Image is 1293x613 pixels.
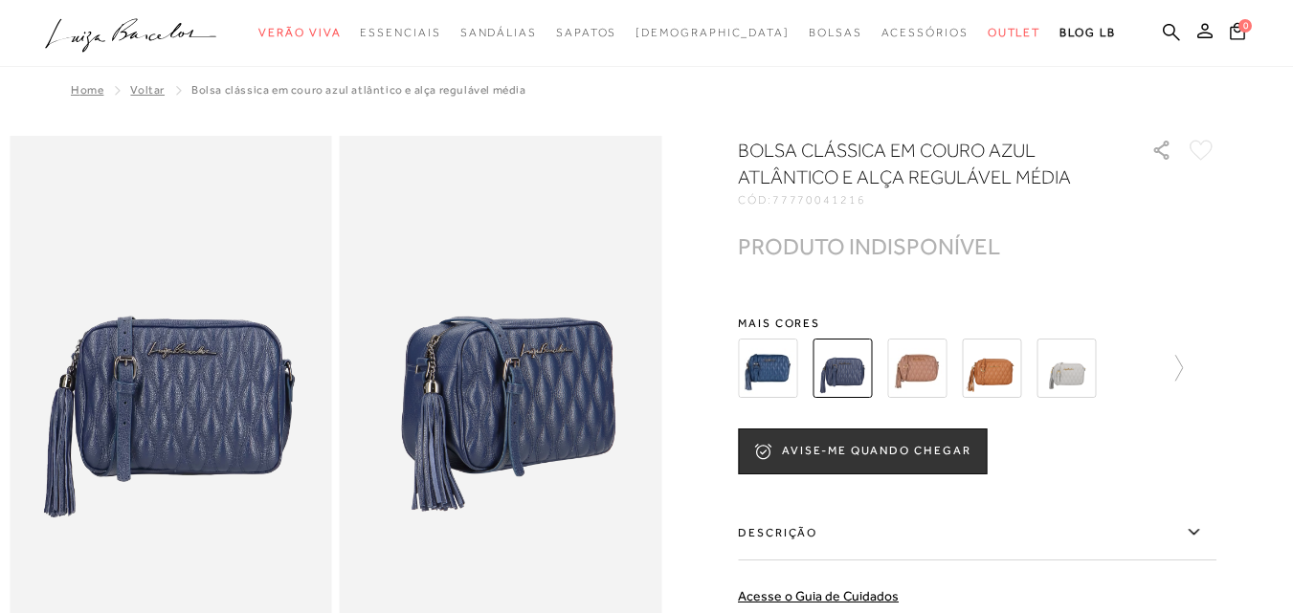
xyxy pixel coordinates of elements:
h1: BOLSA CLÁSSICA EM COURO AZUL ATLÂNTICO E ALÇA REGULÁVEL MÉDIA [738,137,1097,190]
img: BOLSA CLÁSSICA EM COURO AZUL ATLÂNTICO E ALÇA REGULÁVEL MÉDIA [813,339,872,398]
a: categoryNavScreenReaderText [460,15,537,51]
span: Outlet [988,26,1041,39]
a: categoryNavScreenReaderText [360,15,440,51]
a: categoryNavScreenReaderText [881,15,969,51]
a: categoryNavScreenReaderText [258,15,341,51]
span: Bolsas [809,26,862,39]
a: categoryNavScreenReaderText [988,15,1041,51]
img: BOLSA CLÁSSICA EM COURO CINZA ESTANHO E ALÇA REGULÁVEL MÉDIA [1037,339,1096,398]
a: Home [71,83,103,97]
span: 0 [1238,19,1252,33]
a: categoryNavScreenReaderText [809,15,862,51]
span: Sapatos [556,26,616,39]
span: Mais cores [738,317,1216,329]
a: BLOG LB [1059,15,1115,51]
span: BOLSA CLÁSSICA EM COURO AZUL ATLÂNTICO E ALÇA REGULÁVEL MÉDIA [191,83,526,97]
button: 0 [1224,21,1251,47]
div: CÓD: [738,194,1121,206]
span: 77770041216 [772,193,866,207]
span: Essenciais [360,26,440,39]
img: BOLSA CLÁSSICA EM COURO BEGE E ALÇA REGULÁVEL MÉDIA [887,339,947,398]
a: noSubCategoriesText [635,15,790,51]
span: Acessórios [881,26,969,39]
label: Descrição [738,505,1216,560]
a: Voltar [130,83,165,97]
a: categoryNavScreenReaderText [556,15,616,51]
span: Sandálias [460,26,537,39]
img: BOLSA CLÁSSICA EM COURO CARAMELO E ALÇA REGULÁVEL MÉDIA [962,339,1021,398]
span: Verão Viva [258,26,341,39]
a: Acesse o Guia de Cuidados [738,588,899,603]
span: BLOG LB [1059,26,1115,39]
span: [DEMOGRAPHIC_DATA] [635,26,790,39]
button: AVISE-ME QUANDO CHEGAR [738,428,987,474]
img: BOLSA CLÁSSICA EM COURO AZUL ATLÂNTICO E ALÇA REGULÁVEL MÉDIA [738,339,797,398]
div: PRODUTO INDISPONÍVEL [738,236,1000,256]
